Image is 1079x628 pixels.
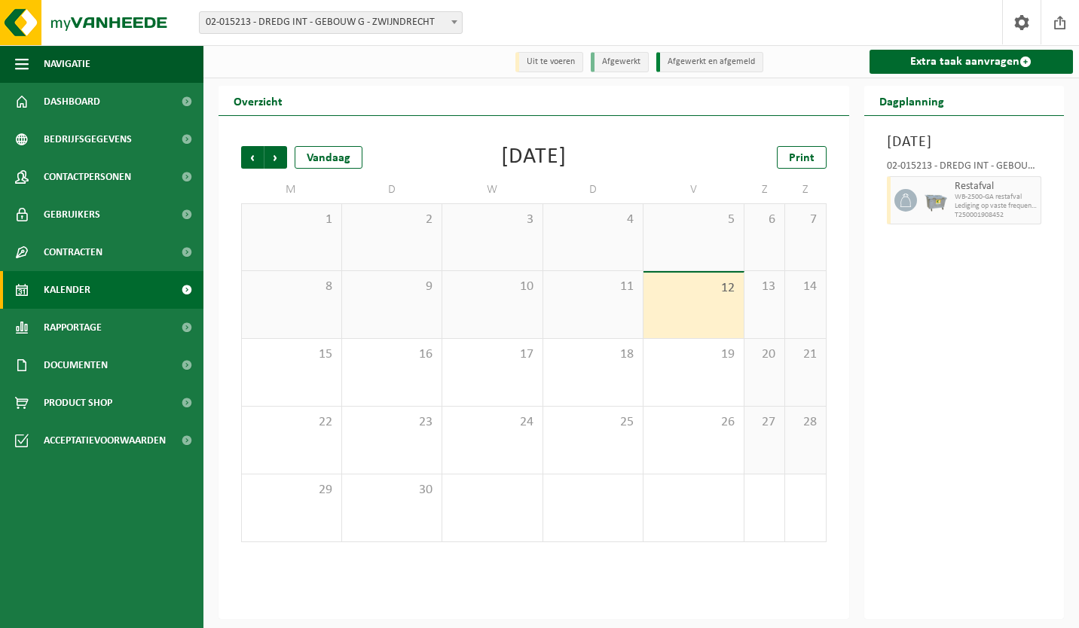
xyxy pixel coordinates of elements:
[793,414,818,431] span: 28
[789,152,815,164] span: Print
[249,346,334,363] span: 15
[350,482,435,498] span: 30
[651,212,736,228] span: 5
[777,146,827,169] a: Print
[955,193,1038,202] span: WB-2500-GA restafval
[249,279,334,295] span: 8
[44,233,102,271] span: Contracten
[44,384,112,422] span: Product Shop
[955,202,1038,211] span: Lediging op vaste frequentie (excl. verwerking)
[241,146,264,169] span: Vorige
[44,422,166,459] span: Acceptatievoorwaarden
[651,280,736,297] span: 12
[551,212,636,228] span: 4
[591,52,649,72] li: Afgewerkt
[350,212,435,228] span: 2
[200,12,462,33] span: 02-015213 - DREDG INT - GEBOUW G - ZWIJNDRECHT
[643,176,744,203] td: V
[219,86,298,115] h2: Overzicht
[295,146,362,169] div: Vandaag
[887,131,1042,154] h3: [DATE]
[656,52,763,72] li: Afgewerkt en afgemeld
[752,414,777,431] span: 27
[249,212,334,228] span: 1
[450,414,535,431] span: 24
[551,414,636,431] span: 25
[44,196,100,233] span: Gebruikers
[551,279,636,295] span: 11
[442,176,543,203] td: W
[350,346,435,363] span: 16
[44,309,102,346] span: Rapportage
[793,279,818,295] span: 14
[450,279,535,295] span: 10
[793,346,818,363] span: 21
[864,86,959,115] h2: Dagplanning
[752,279,777,295] span: 13
[887,161,1042,176] div: 02-015213 - DREDG INT - GEBOUW G - ZWIJNDRECHT
[44,120,132,158] span: Bedrijfsgegevens
[342,176,443,203] td: D
[955,211,1038,220] span: T250001908452
[925,189,947,212] img: WB-2500-GAL-GY-01
[793,212,818,228] span: 7
[870,50,1074,74] a: Extra taak aanvragen
[752,212,777,228] span: 6
[551,346,636,363] span: 18
[199,11,463,34] span: 02-015213 - DREDG INT - GEBOUW G - ZWIJNDRECHT
[744,176,785,203] td: Z
[450,346,535,363] span: 17
[44,346,108,384] span: Documenten
[249,414,334,431] span: 22
[44,158,131,196] span: Contactpersonen
[8,595,252,628] iframe: chat widget
[651,414,736,431] span: 26
[249,482,334,498] span: 29
[350,414,435,431] span: 23
[241,176,342,203] td: M
[955,181,1038,193] span: Restafval
[651,346,736,363] span: 19
[44,45,90,83] span: Navigatie
[450,212,535,228] span: 3
[44,83,100,120] span: Dashboard
[44,271,90,309] span: Kalender
[350,279,435,295] span: 9
[752,346,777,363] span: 20
[515,52,583,72] li: Uit te voeren
[264,146,287,169] span: Volgende
[543,176,644,203] td: D
[501,146,567,169] div: [DATE]
[785,176,826,203] td: Z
